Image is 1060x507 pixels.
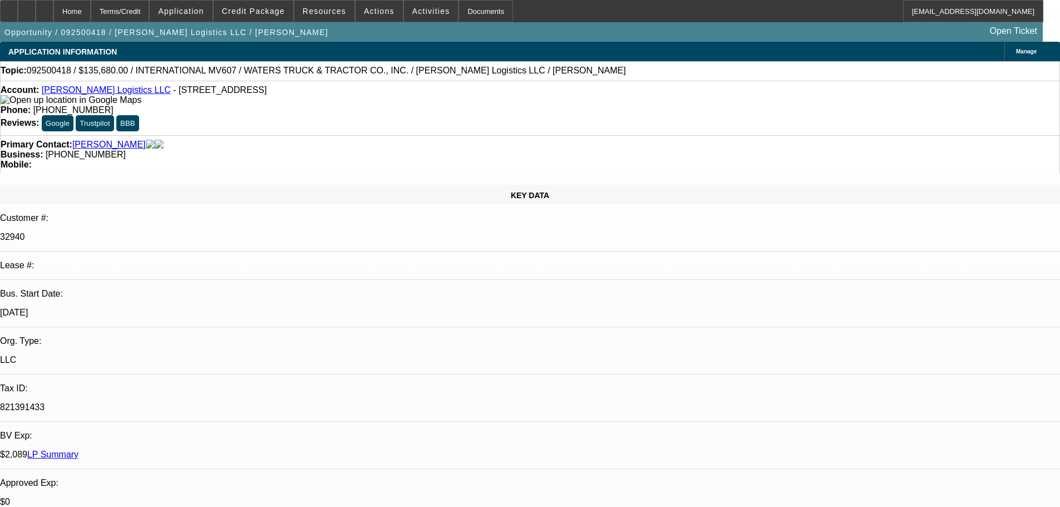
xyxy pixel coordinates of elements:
a: [PERSON_NAME] Logistics LLC [42,85,171,95]
strong: Account: [1,85,39,95]
strong: Mobile: [1,160,32,169]
a: View Google Maps [1,95,141,105]
img: linkedin-icon.png [155,140,164,150]
span: - [STREET_ADDRESS] [173,85,267,95]
a: Open Ticket [985,22,1042,41]
span: [PHONE_NUMBER] [46,150,126,159]
strong: Topic: [1,66,27,76]
span: Resources [303,7,346,16]
a: [PERSON_NAME] [72,140,146,150]
strong: Primary Contact: [1,140,72,150]
button: Application [150,1,212,22]
img: Open up location in Google Maps [1,95,141,105]
span: [PHONE_NUMBER] [33,105,114,115]
span: 092500418 / $135,680.00 / INTERNATIONAL MV607 / WATERS TRUCK & TRACTOR CO., INC. / [PERSON_NAME] ... [27,66,626,76]
strong: Reviews: [1,118,39,127]
span: Activities [412,7,450,16]
strong: Business: [1,150,43,159]
button: Activities [404,1,458,22]
span: Application [158,7,204,16]
span: Actions [364,7,395,16]
button: Google [42,115,73,131]
strong: Phone: [1,105,31,115]
span: Credit Package [222,7,285,16]
span: KEY DATA [511,191,549,200]
span: APPLICATION INFORMATION [8,47,117,56]
span: Manage [1016,48,1037,55]
span: Opportunity / 092500418 / [PERSON_NAME] Logistics LLC / [PERSON_NAME] [4,28,328,37]
button: BBB [116,115,139,131]
button: Resources [294,1,354,22]
button: Trustpilot [76,115,114,131]
img: facebook-icon.png [146,140,155,150]
button: Credit Package [214,1,293,22]
button: Actions [356,1,403,22]
a: LP Summary [27,450,78,459]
